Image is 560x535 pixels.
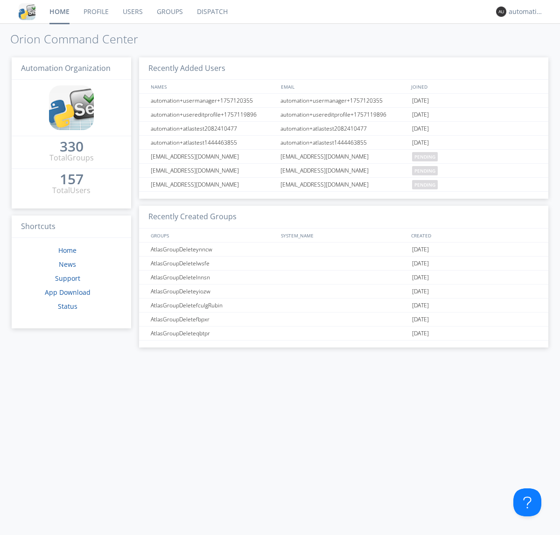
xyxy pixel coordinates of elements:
[148,80,276,93] div: NAMES
[148,313,278,326] div: AtlasGroupDeletefbpxr
[496,7,506,17] img: 373638.png
[59,260,76,269] a: News
[139,136,548,150] a: automation+atlastest1444463855automation+atlastest1444463855[DATE]
[412,166,438,175] span: pending
[412,271,429,285] span: [DATE]
[409,80,539,93] div: JOINED
[412,257,429,271] span: [DATE]
[412,327,429,340] span: [DATE]
[139,122,548,136] a: automation+atlastest2082410477automation+atlastest2082410477[DATE]
[45,288,91,297] a: App Download
[19,3,35,20] img: cddb5a64eb264b2086981ab96f4c1ba7
[412,299,429,313] span: [DATE]
[412,285,429,299] span: [DATE]
[412,122,429,136] span: [DATE]
[49,153,94,163] div: Total Groups
[12,215,131,238] h3: Shortcuts
[412,136,429,150] span: [DATE]
[412,152,438,161] span: pending
[139,178,548,192] a: [EMAIL_ADDRESS][DOMAIN_NAME][EMAIL_ADDRESS][DOMAIN_NAME]pending
[148,178,278,191] div: [EMAIL_ADDRESS][DOMAIN_NAME]
[148,164,278,177] div: [EMAIL_ADDRESS][DOMAIN_NAME]
[139,271,548,285] a: AtlasGroupDeletelnnsn[DATE]
[148,229,276,242] div: GROUPS
[21,63,111,73] span: Automation Organization
[139,285,548,299] a: AtlasGroupDeleteyiozw[DATE]
[55,274,80,283] a: Support
[278,178,410,191] div: [EMAIL_ADDRESS][DOMAIN_NAME]
[148,136,278,149] div: automation+atlastest1444463855
[148,150,278,163] div: [EMAIL_ADDRESS][DOMAIN_NAME]
[509,7,544,16] div: automation+atlas0033
[148,257,278,270] div: AtlasGroupDeletelwsfe
[148,327,278,340] div: AtlasGroupDeleteqbtpr
[60,142,84,151] div: 330
[139,150,548,164] a: [EMAIL_ADDRESS][DOMAIN_NAME][EMAIL_ADDRESS][DOMAIN_NAME]pending
[139,243,548,257] a: AtlasGroupDeleteynncw[DATE]
[139,313,548,327] a: AtlasGroupDeletefbpxr[DATE]
[148,243,278,256] div: AtlasGroupDeleteynncw
[60,174,84,184] div: 157
[278,94,410,107] div: automation+usermanager+1757120355
[412,108,429,122] span: [DATE]
[278,136,410,149] div: automation+atlastest1444463855
[60,174,84,185] a: 157
[148,271,278,284] div: AtlasGroupDeletelnnsn
[139,257,548,271] a: AtlasGroupDeletelwsfe[DATE]
[60,142,84,153] a: 330
[139,94,548,108] a: automation+usermanager+1757120355automation+usermanager+1757120355[DATE]
[513,488,541,516] iframe: Toggle Customer Support
[148,299,278,312] div: AtlasGroupDeletefculgRubin
[148,94,278,107] div: automation+usermanager+1757120355
[148,108,278,121] div: automation+usereditprofile+1757119896
[278,122,410,135] div: automation+atlastest2082410477
[412,180,438,189] span: pending
[279,80,409,93] div: EMAIL
[139,164,548,178] a: [EMAIL_ADDRESS][DOMAIN_NAME][EMAIL_ADDRESS][DOMAIN_NAME]pending
[278,164,410,177] div: [EMAIL_ADDRESS][DOMAIN_NAME]
[52,185,91,196] div: Total Users
[278,108,410,121] div: automation+usereditprofile+1757119896
[139,108,548,122] a: automation+usereditprofile+1757119896automation+usereditprofile+1757119896[DATE]
[409,229,539,242] div: CREATED
[58,246,77,255] a: Home
[139,57,548,80] h3: Recently Added Users
[412,313,429,327] span: [DATE]
[58,302,77,311] a: Status
[279,229,409,242] div: SYSTEM_NAME
[139,206,548,229] h3: Recently Created Groups
[412,94,429,108] span: [DATE]
[148,122,278,135] div: automation+atlastest2082410477
[139,327,548,340] a: AtlasGroupDeleteqbtpr[DATE]
[139,299,548,313] a: AtlasGroupDeletefculgRubin[DATE]
[412,243,429,257] span: [DATE]
[278,150,410,163] div: [EMAIL_ADDRESS][DOMAIN_NAME]
[148,285,278,298] div: AtlasGroupDeleteyiozw
[49,85,94,130] img: cddb5a64eb264b2086981ab96f4c1ba7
